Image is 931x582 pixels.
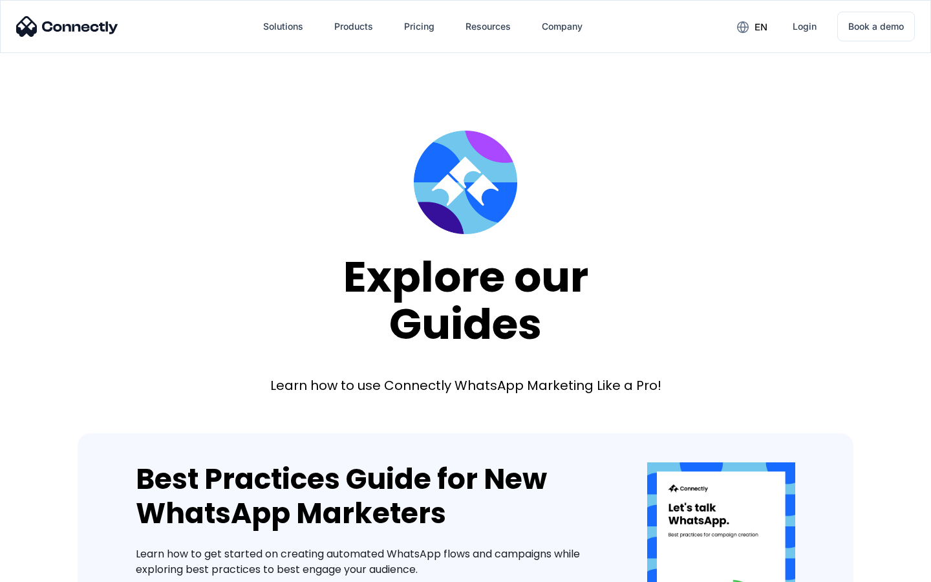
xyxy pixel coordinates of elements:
[394,11,445,42] a: Pricing
[837,12,915,41] a: Book a demo
[542,17,583,36] div: Company
[334,17,373,36] div: Products
[263,17,303,36] div: Solutions
[136,546,608,577] div: Learn how to get started on creating automated WhatsApp flows and campaigns while exploring best ...
[465,17,511,36] div: Resources
[404,17,434,36] div: Pricing
[754,18,767,36] div: en
[13,559,78,577] aside: Language selected: English
[270,376,661,394] div: Learn how to use Connectly WhatsApp Marketing Like a Pro!
[782,11,827,42] a: Login
[343,253,588,347] div: Explore our Guides
[793,17,817,36] div: Login
[26,559,78,577] ul: Language list
[16,16,118,37] img: Connectly Logo
[136,462,608,531] div: Best Practices Guide for New WhatsApp Marketers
